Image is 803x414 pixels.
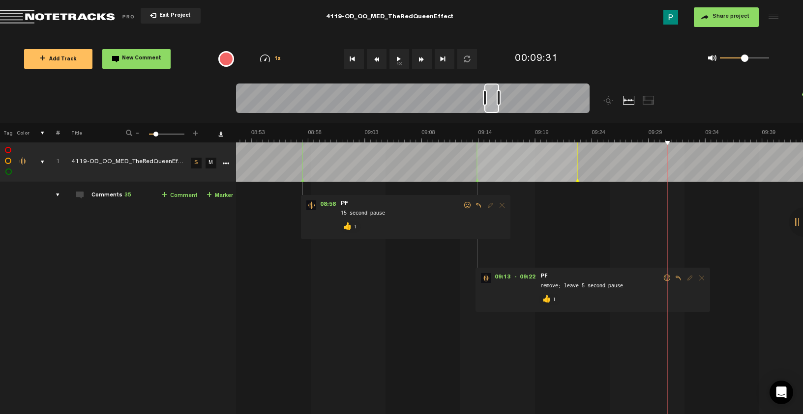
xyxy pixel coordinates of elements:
[30,142,45,182] td: comments, stamps & drawings
[191,158,202,168] a: S
[60,142,188,182] td: Click to edit the title 4119-OD_OO_MED_TheRedQueenEffect Mix v1
[696,275,708,281] span: Delete comment
[162,192,167,199] span: +
[40,57,77,62] span: Add Track
[457,49,477,69] button: Loop
[207,190,233,201] a: Marker
[40,55,45,63] span: +
[221,158,230,167] a: More
[389,49,409,69] button: 1x
[340,200,349,207] span: PF
[542,294,552,305] p: 👍
[45,142,60,182] td: Click to change the order number 1
[24,49,92,69] button: +Add Track
[91,192,131,200] div: Comments
[316,200,340,210] span: 08:58
[260,55,270,62] img: speedometer.svg
[16,157,31,166] div: Change the color of the waveform
[412,49,432,69] button: Fast Forward
[218,51,234,67] div: {{ tooltip_message }}
[353,221,358,233] p: 1
[306,200,316,210] img: star-track.png
[473,202,484,209] span: Reply to comment
[713,14,749,20] span: Share project
[122,56,161,61] span: New Comment
[340,208,463,219] span: 15 second pause
[274,56,281,62] span: 1x
[15,142,30,182] td: Change the color of the waveform
[124,193,131,198] span: 35
[435,49,454,69] button: Go to end
[496,202,508,209] span: Delete comment
[162,190,198,201] a: Comment
[141,8,201,24] button: Exit Project
[46,190,61,200] div: comments
[31,157,46,167] div: comments, stamps & drawings
[770,381,793,404] div: Open Intercom Messenger
[552,294,558,305] p: 1
[539,281,662,292] span: remove; leave 5 second pause
[134,129,142,135] span: -
[245,55,296,63] div: 1x
[684,275,696,281] span: Edit comment
[192,129,200,135] span: +
[218,132,223,137] a: Download comments
[484,202,496,209] span: Edit comment
[491,273,514,283] span: 09:13
[672,275,684,281] span: Reply to comment
[71,158,199,167] div: Click to edit the title
[102,49,171,69] button: New Comment
[45,123,60,142] th: #
[15,123,30,142] th: Color
[514,273,539,283] span: - 09:22
[663,10,678,25] img: ACg8ocK2_7AM7z2z6jSroFv8AAIBqvSsYiLxF7dFzk16-E4UVv09gA=s96-c
[539,273,549,280] span: PF
[515,52,558,66] div: 00:09:31
[156,13,191,19] span: Exit Project
[343,221,353,233] p: 👍
[344,49,364,69] button: Go to beginning
[206,158,216,168] a: M
[46,158,61,167] div: Click to change the order number
[367,49,387,69] button: Rewind
[481,273,491,283] img: star-track.png
[207,192,212,199] span: +
[60,123,113,142] th: Title
[694,7,759,27] button: Share project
